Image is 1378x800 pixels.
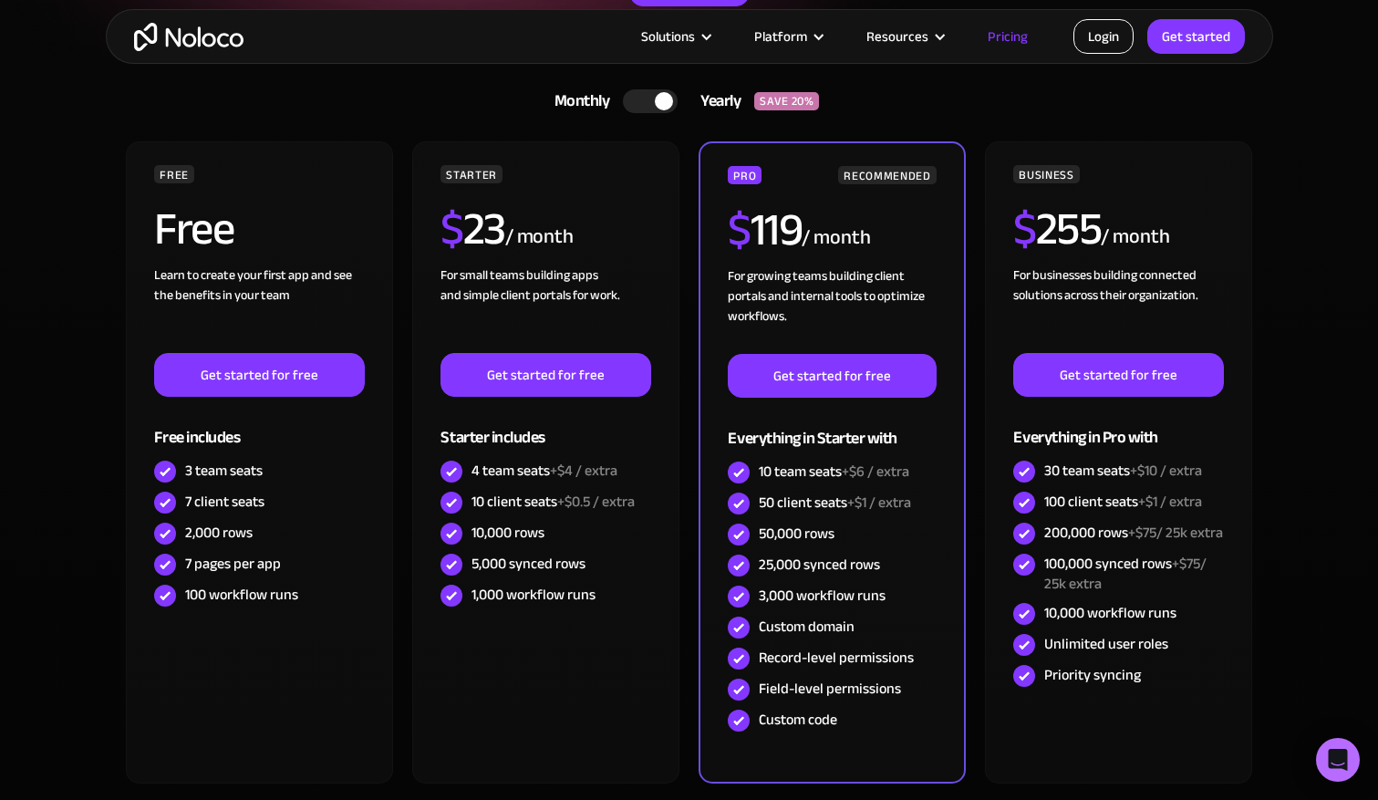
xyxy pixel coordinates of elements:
[1316,738,1360,782] div: Open Intercom Messenger
[185,523,253,543] div: 2,000 rows
[154,265,364,353] div: Learn to create your first app and see the benefits in your team ‍
[754,25,807,48] div: Platform
[1044,461,1202,481] div: 30 team seats
[471,461,617,481] div: 4 team seats
[505,223,574,252] div: / month
[728,354,936,398] a: Get started for free
[1101,223,1169,252] div: / month
[471,554,585,574] div: 5,000 synced rows
[532,88,624,115] div: Monthly
[728,266,936,354] div: For growing teams building client portals and internal tools to optimize workflows.
[1013,397,1223,456] div: Everything in Pro with
[759,462,909,482] div: 10 team seats
[759,679,901,699] div: Field-level permissions
[866,25,928,48] div: Resources
[678,88,754,115] div: Yearly
[847,489,911,516] span: +$1 / extra
[1147,19,1245,54] a: Get started
[728,398,936,457] div: Everything in Starter with
[1044,554,1223,594] div: 100,000 synced rows
[759,617,855,637] div: Custom domain
[759,555,880,575] div: 25,000 synced rows
[185,461,263,481] div: 3 team seats
[1130,457,1202,484] span: +$10 / extra
[1044,603,1176,623] div: 10,000 workflow runs
[471,523,544,543] div: 10,000 rows
[440,265,650,353] div: For small teams building apps and simple client portals for work. ‍
[759,586,886,606] div: 3,000 workflow runs
[154,206,233,252] h2: Free
[759,648,914,668] div: Record-level permissions
[440,397,650,456] div: Starter includes
[471,585,596,605] div: 1,000 workflow runs
[844,25,965,48] div: Resources
[471,492,635,512] div: 10 client seats
[759,524,834,544] div: 50,000 rows
[759,710,837,730] div: Custom code
[1013,206,1101,252] h2: 255
[440,165,502,183] div: STARTER
[754,92,819,110] div: SAVE 20%
[728,207,802,253] h2: 119
[641,25,695,48] div: Solutions
[1044,665,1141,685] div: Priority syncing
[618,25,731,48] div: Solutions
[1013,353,1223,397] a: Get started for free
[759,493,911,513] div: 50 client seats
[1128,519,1223,546] span: +$75/ 25k extra
[440,206,505,252] h2: 23
[185,585,298,605] div: 100 workflow runs
[728,187,751,273] span: $
[965,25,1051,48] a: Pricing
[154,353,364,397] a: Get started for free
[134,23,243,51] a: home
[154,397,364,456] div: Free includes
[1013,186,1036,272] span: $
[1044,550,1207,597] span: +$75/ 25k extra
[731,25,844,48] div: Platform
[185,492,264,512] div: 7 client seats
[1013,265,1223,353] div: For businesses building connected solutions across their organization. ‍
[440,353,650,397] a: Get started for free
[728,166,762,184] div: PRO
[802,223,870,253] div: / month
[1044,634,1168,654] div: Unlimited user roles
[838,166,936,184] div: RECOMMENDED
[440,186,463,272] span: $
[154,165,194,183] div: FREE
[1073,19,1134,54] a: Login
[550,457,617,484] span: +$4 / extra
[185,554,281,574] div: 7 pages per app
[842,458,909,485] span: +$6 / extra
[1138,488,1202,515] span: +$1 / extra
[1044,492,1202,512] div: 100 client seats
[1013,165,1079,183] div: BUSINESS
[557,488,635,515] span: +$0.5 / extra
[1044,523,1223,543] div: 200,000 rows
